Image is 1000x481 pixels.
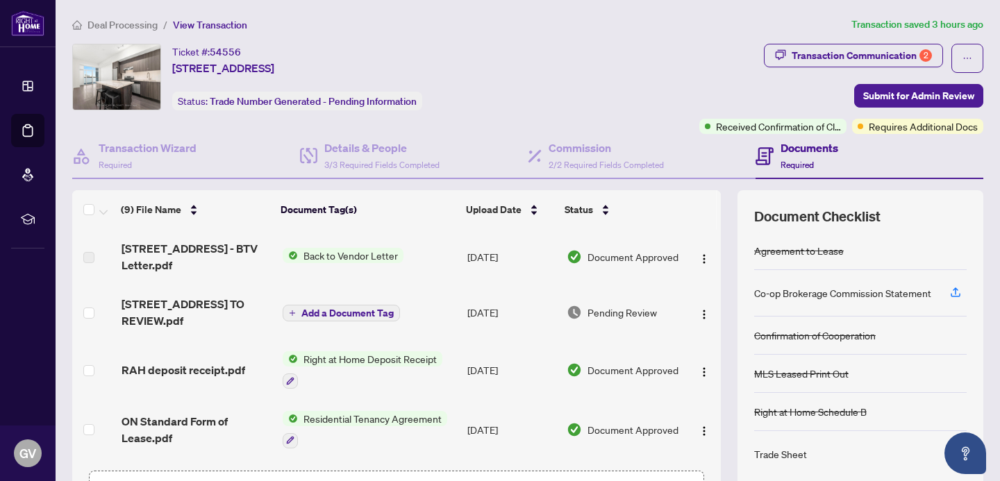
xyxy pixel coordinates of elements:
[781,160,814,170] span: Required
[863,85,974,107] span: Submit for Admin Review
[781,140,838,156] h4: Documents
[283,248,403,263] button: Status IconBack to Vendor Letter
[754,285,931,301] div: Co-op Brokerage Commission Statement
[301,308,394,318] span: Add a Document Tag
[754,207,881,226] span: Document Checklist
[298,411,447,426] span: Residential Tenancy Agreement
[163,17,167,33] li: /
[854,84,983,108] button: Submit for Admin Review
[115,190,274,229] th: (9) File Name
[210,46,241,58] span: 54556
[122,296,272,329] span: [STREET_ADDRESS] TO REVIEW.pdf
[462,285,561,340] td: [DATE]
[754,328,876,343] div: Confirmation of Cooperation
[283,248,298,263] img: Status Icon
[549,160,664,170] span: 2/2 Required Fields Completed
[122,240,272,273] span: [STREET_ADDRESS] - BTV Letter.pdf
[19,444,36,463] span: GV
[324,140,440,156] h4: Details & People
[275,190,461,229] th: Document Tag(s)
[283,351,298,366] img: Status Icon
[567,362,582,378] img: Document Status
[283,305,400,321] button: Add a Document Tag
[699,425,710,437] img: Logo
[754,243,844,258] div: Agreement to Lease
[699,253,710,264] img: Logo
[699,366,710,378] img: Logo
[11,10,44,36] img: logo
[693,359,715,381] button: Logo
[699,309,710,320] img: Logo
[559,190,682,229] th: Status
[851,17,983,33] article: Transaction saved 3 hours ago
[283,304,400,322] button: Add a Document Tag
[587,362,678,378] span: Document Approved
[172,92,422,110] div: Status:
[462,340,561,400] td: [DATE]
[693,301,715,323] button: Logo
[567,249,582,264] img: Document Status
[173,19,247,31] span: View Transaction
[72,20,82,30] span: home
[693,246,715,268] button: Logo
[298,248,403,263] span: Back to Vendor Letter
[121,202,181,217] span: (9) File Name
[210,95,417,108] span: Trade Number Generated - Pending Information
[587,422,678,437] span: Document Approved
[122,362,245,378] span: RAH deposit receipt.pdf
[289,310,296,317] span: plus
[869,119,978,134] span: Requires Additional Docs
[754,366,849,381] div: MLS Leased Print Out
[792,44,932,67] div: Transaction Communication
[567,305,582,320] img: Document Status
[172,44,241,60] div: Ticket #:
[764,44,943,67] button: Transaction Communication2
[466,202,522,217] span: Upload Date
[587,249,678,264] span: Document Approved
[99,160,132,170] span: Required
[944,432,986,474] button: Open asap
[460,190,559,229] th: Upload Date
[919,49,932,62] div: 2
[549,140,664,156] h4: Commission
[754,404,867,419] div: Right at Home Schedule B
[283,411,298,426] img: Status Icon
[693,419,715,441] button: Logo
[172,60,274,76] span: [STREET_ADDRESS]
[283,411,447,448] button: Status IconResidential Tenancy Agreement
[962,53,972,63] span: ellipsis
[298,351,442,366] span: Right at Home Deposit Receipt
[565,202,593,217] span: Status
[462,229,561,285] td: [DATE]
[754,446,807,462] div: Trade Sheet
[283,351,442,389] button: Status IconRight at Home Deposit Receipt
[462,400,561,459] td: [DATE]
[99,140,197,156] h4: Transaction Wizard
[73,44,160,110] img: IMG-N12394966_1.jpg
[587,305,657,320] span: Pending Review
[122,413,272,446] span: ON Standard Form of Lease.pdf
[567,422,582,437] img: Document Status
[87,19,158,31] span: Deal Processing
[716,119,841,134] span: Received Confirmation of Closing
[324,160,440,170] span: 3/3 Required Fields Completed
